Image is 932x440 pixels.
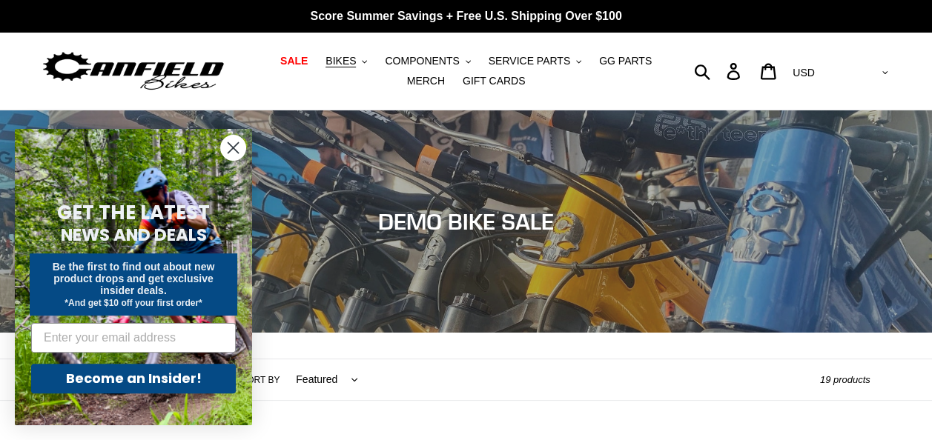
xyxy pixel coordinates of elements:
span: COMPONENTS [385,55,459,67]
button: SERVICE PARTS [481,51,589,71]
button: BIKES [318,51,374,71]
a: GIFT CARDS [455,71,533,91]
span: BIKES [325,55,356,67]
span: *And get $10 off your first order* [65,298,202,308]
span: GET THE LATEST [57,199,210,226]
span: GG PARTS [599,55,652,67]
span: 19 products [820,374,870,385]
a: SALE [273,51,315,71]
a: GG PARTS [592,51,659,71]
button: COMPONENTS [377,51,477,71]
button: Close dialog [220,135,246,161]
span: SALE [280,55,308,67]
span: SERVICE PARTS [489,55,570,67]
img: Canfield Bikes [41,48,226,95]
span: DEMO BIKE SALE [378,208,554,235]
span: NEWS AND DEALS [61,223,207,247]
span: MERCH [407,75,445,87]
span: Be the first to find out about new product drops and get exclusive insider deals. [53,261,215,296]
button: Become an Insider! [31,364,236,393]
span: GIFT CARDS [463,75,526,87]
input: Enter your email address [31,323,236,353]
a: MERCH [400,71,452,91]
